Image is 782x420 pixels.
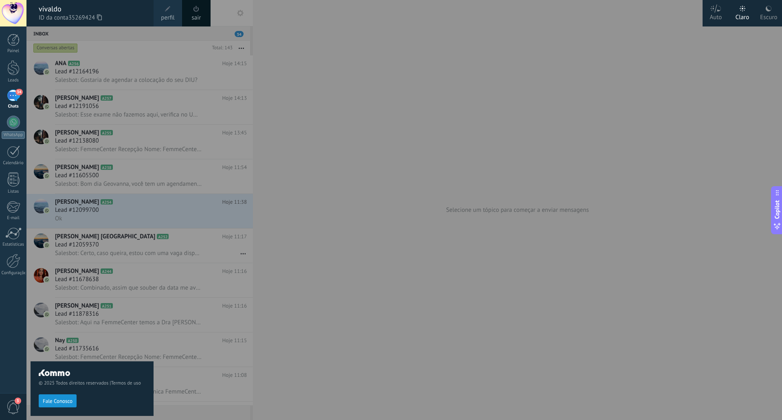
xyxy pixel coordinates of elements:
[2,242,25,247] div: Estatísticas
[43,398,72,404] span: Fale Conosco
[39,4,145,13] div: vivaldo
[39,380,145,386] span: © 2025 Todos direitos reservados |
[710,5,722,26] div: Auto
[2,104,25,109] div: Chats
[192,13,201,22] a: sair
[39,398,77,404] a: Fale Conosco
[39,394,77,407] button: Fale Conosco
[161,13,174,22] span: perfil
[15,89,22,95] span: 34
[15,398,21,404] span: 3
[2,161,25,166] div: Calendário
[39,13,145,22] span: ID da conta
[736,5,749,26] div: Claro
[2,270,25,276] div: Configurações
[2,48,25,54] div: Painel
[760,5,777,26] div: Escuro
[2,189,25,194] div: Listas
[2,78,25,83] div: Leads
[2,131,25,139] div: WhatsApp
[68,13,102,22] span: 35269424
[2,215,25,221] div: E-mail
[111,380,141,386] a: Termos de uso
[773,200,781,219] span: Copilot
